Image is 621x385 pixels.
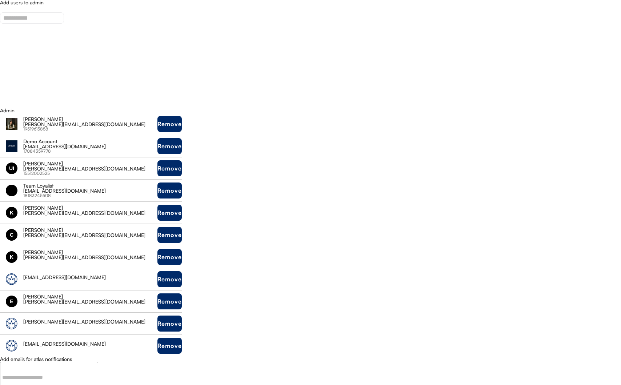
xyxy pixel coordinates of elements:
div: [EMAIL_ADDRESS][DOMAIN_NAME] [23,188,157,193]
div: [PERSON_NAME][EMAIL_ADDRESS][DOMAIN_NAME] [23,319,157,324]
div: [PERSON_NAME][EMAIL_ADDRESS][DOMAIN_NAME] [23,255,157,260]
button: Remove [157,138,182,154]
img: api.svg [6,185,17,196]
div: [PERSON_NAME] [23,250,157,255]
div: 19519615858 [23,127,157,131]
button: Remove [157,227,182,243]
button: Remove [157,160,182,176]
button: Remove [157,316,182,332]
div: [PERSON_NAME] [23,228,157,233]
div: [PERSON_NAME][EMAIL_ADDRESS][DOMAIN_NAME] [23,166,157,171]
img: api.svg [6,229,17,241]
div: [PERSON_NAME] [23,161,157,166]
img: unnamed.png [6,140,17,152]
div: [PERSON_NAME] [23,205,157,210]
img: api.svg [6,251,17,263]
div: 17084359778 [23,149,157,153]
button: Remove [157,116,182,132]
div: 18183245508 [23,193,157,198]
button: Remove [157,249,182,265]
div: Demo Account [23,139,157,144]
button: Remove [157,338,182,354]
img: loyalistlogo.svg [6,318,17,329]
img: api.svg [6,296,17,307]
img: loyalistlogo.svg [6,273,17,285]
div: [PERSON_NAME] [23,294,157,299]
div: 15512002525 [23,171,157,176]
div: [PERSON_NAME][EMAIL_ADDRESS][DOMAIN_NAME] [23,210,157,216]
div: [PERSON_NAME] [23,117,157,122]
div: [PERSON_NAME][EMAIL_ADDRESS][DOMAIN_NAME] [23,233,157,238]
button: Remove [157,183,182,198]
div: Team Loyalist [23,183,157,188]
div: [EMAIL_ADDRESS][DOMAIN_NAME] [23,275,157,280]
img: api.svg [6,207,17,218]
div: [PERSON_NAME][EMAIL_ADDRESS][DOMAIN_NAME] [23,299,157,304]
button: Remove [157,205,182,221]
img: api.svg [6,163,17,174]
img: 000265050024.jpg [6,118,17,130]
img: loyalistlogo.svg [6,340,17,352]
div: [PERSON_NAME][EMAIL_ADDRESS][DOMAIN_NAME] [23,122,157,127]
div: [EMAIL_ADDRESS][DOMAIN_NAME] [23,144,157,149]
button: Remove [157,271,182,287]
button: Remove [157,293,182,309]
div: [EMAIL_ADDRESS][DOMAIN_NAME] [23,341,157,346]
